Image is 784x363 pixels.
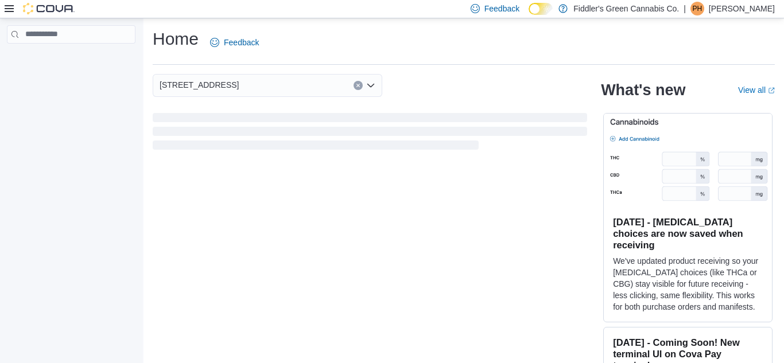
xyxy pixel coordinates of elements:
span: Loading [153,115,587,152]
h3: [DATE] - [MEDICAL_DATA] choices are now saved when receiving [613,216,763,251]
a: Feedback [205,31,263,54]
button: Open list of options [366,81,375,90]
div: Patricia Higenell [690,2,704,15]
span: PH [693,2,703,15]
p: [PERSON_NAME] [709,2,775,15]
a: View allExternal link [738,85,775,95]
p: We've updated product receiving so your [MEDICAL_DATA] choices (like THCa or CBG) stay visible fo... [613,255,763,313]
img: Cova [23,3,75,14]
button: Clear input [354,81,363,90]
nav: Complex example [7,46,135,73]
p: Fiddler's Green Cannabis Co. [573,2,679,15]
h1: Home [153,28,199,50]
span: Feedback [224,37,259,48]
span: Feedback [484,3,519,14]
svg: External link [768,87,775,94]
h2: What's new [601,81,685,99]
input: Dark Mode [529,3,553,15]
p: | [684,2,686,15]
span: [STREET_ADDRESS] [160,78,239,92]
